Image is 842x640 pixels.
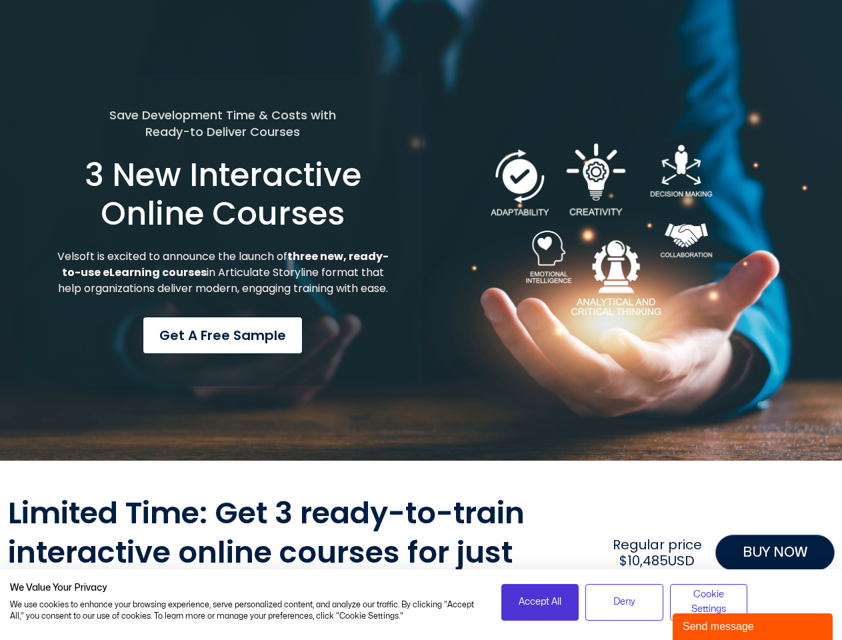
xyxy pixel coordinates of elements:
h2: We Value Your Privacy [10,582,481,594]
h1: 3 New Interactive Online Courses [55,156,391,233]
a: BUY NOW [715,535,835,571]
h5: Save Development Time & Costs with Ready-to Deliver Courses [55,107,391,140]
h2: Regular price $10,485USD [606,537,708,569]
button: Deny all cookies [585,584,663,621]
strong: three new, ready-to-use eLearning courses [62,249,389,280]
a: Get a Free Sample [143,317,303,354]
iframe: chat widget [673,611,835,640]
span: Deny [613,595,635,609]
h2: Limited Time: Get 3 ready-to-train interactive online courses for just $3,300USD [8,494,600,611]
p: We use cookies to enhance your browsing experience, serve personalized content, and analyze our t... [10,599,481,622]
span: Accept All [519,595,561,609]
span: BUY NOW [743,542,807,563]
span: Cookie Settings [679,587,739,617]
p: Velsoft is excited to announce the launch of in Articulate Storyline format that help organizatio... [55,249,391,297]
button: Adjust cookie preferences [670,584,748,621]
button: Accept all cookies [501,584,579,621]
span: Get a Free Sample [159,325,286,345]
